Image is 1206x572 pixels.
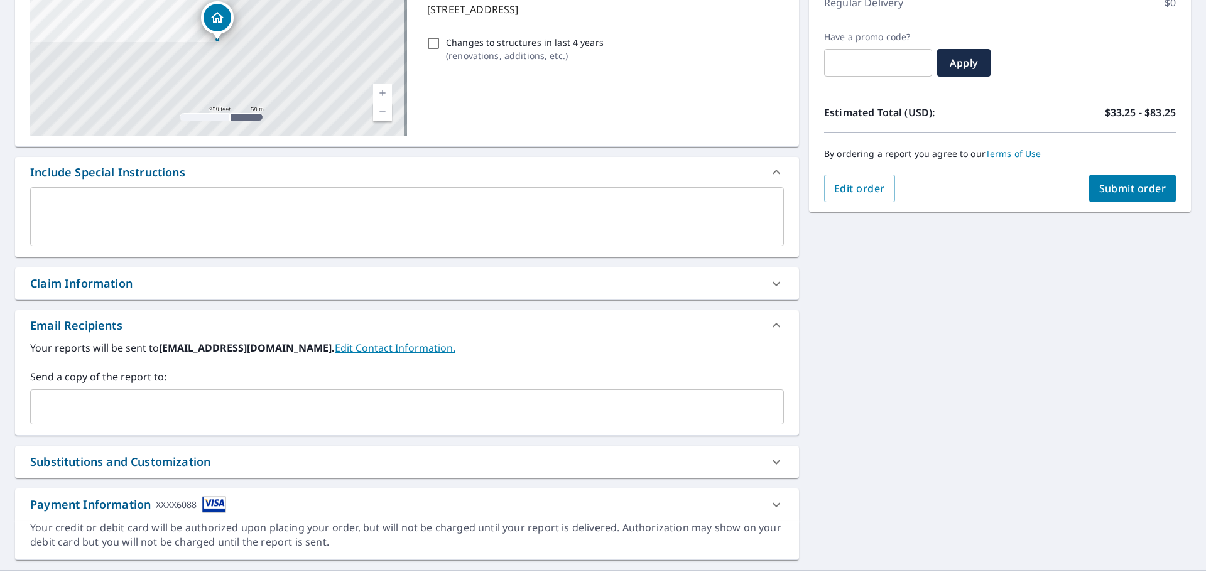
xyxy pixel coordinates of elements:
[15,157,799,187] div: Include Special Instructions
[159,341,335,355] b: [EMAIL_ADDRESS][DOMAIN_NAME].
[335,341,455,355] a: EditContactInfo
[30,317,122,334] div: Email Recipients
[30,453,210,470] div: Substitutions and Customization
[986,148,1041,159] a: Terms of Use
[373,102,392,121] a: Current Level 17, Zoom Out
[373,84,392,102] a: Current Level 17, Zoom In
[30,521,784,549] div: Your credit or debit card will be authorized upon placing your order, but will not be charged unt...
[30,275,133,292] div: Claim Information
[15,267,799,299] div: Claim Information
[202,496,226,513] img: cardImage
[834,181,885,195] span: Edit order
[15,310,799,340] div: Email Recipients
[1099,181,1166,195] span: Submit order
[15,488,799,521] div: Payment InformationXXXX6088cardImage
[1105,105,1176,120] p: $33.25 - $83.25
[824,175,895,202] button: Edit order
[427,2,779,17] p: [STREET_ADDRESS]
[947,56,981,70] span: Apply
[30,496,226,513] div: Payment Information
[15,446,799,478] div: Substitutions and Customization
[201,1,234,40] div: Dropped pin, building 1, Residential property, 443 Mossflower Way Rutherfordton, NC 28139
[156,496,197,513] div: XXXX6088
[824,31,932,43] label: Have a promo code?
[446,49,604,62] p: ( renovations, additions, etc. )
[30,340,784,355] label: Your reports will be sent to
[1089,175,1176,202] button: Submit order
[824,105,1000,120] p: Estimated Total (USD):
[30,164,185,181] div: Include Special Instructions
[824,148,1176,159] p: By ordering a report you agree to our
[446,36,604,49] p: Changes to structures in last 4 years
[937,49,991,77] button: Apply
[30,369,784,384] label: Send a copy of the report to:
